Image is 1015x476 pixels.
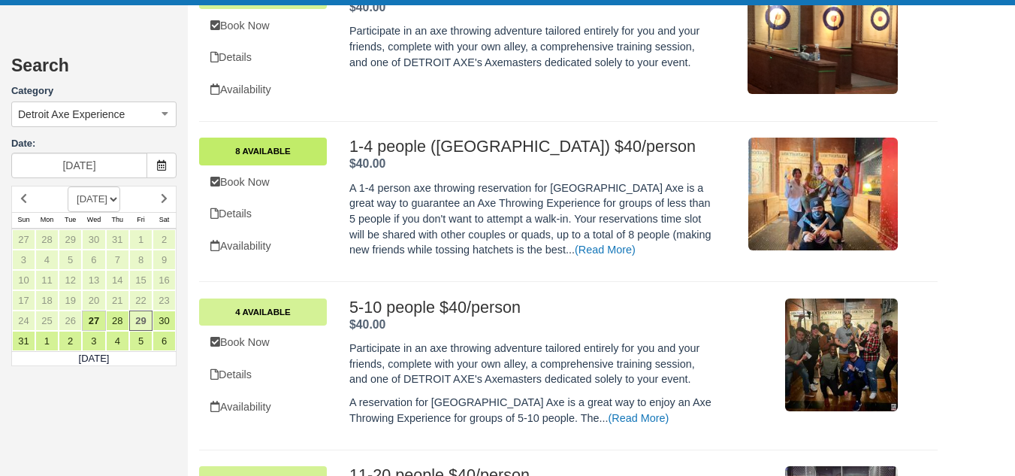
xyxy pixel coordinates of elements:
a: 15 [129,270,153,290]
span: $40.00 [349,157,385,170]
a: 28 [106,311,129,331]
span: Detroit Axe Experience [18,107,125,122]
img: M103-1 [785,299,898,411]
a: 22 [129,290,153,311]
a: 26 [59,311,82,331]
a: 24 [12,311,35,331]
strong: Price: $40 [349,157,385,170]
a: 29 [59,229,82,250]
button: Detroit Axe Experience [11,102,177,127]
a: 13 [82,270,105,290]
a: (Read More) [609,412,669,424]
a: 3 [12,250,35,270]
th: Sat [153,212,176,229]
th: Tue [59,212,82,229]
a: Book Now [199,167,327,198]
a: 10 [12,270,35,290]
a: 28 [35,229,59,250]
a: 31 [12,331,35,351]
a: 1 [129,229,153,250]
a: 8 Available [199,138,327,165]
p: Participate in an axe throwing adventure tailored entirely for you and your friends, complete wit... [349,23,715,70]
p: A reservation for [GEOGRAPHIC_DATA] Axe is a great way to enjoy an Axe Throwing Experience for gr... [349,395,715,426]
h2: 1-4 people ([GEOGRAPHIC_DATA]) $40/person [349,138,715,156]
img: M183-2 [748,138,898,250]
a: 23 [153,290,176,311]
td: [DATE] [12,351,177,366]
th: Mon [35,212,59,229]
a: Details [199,199,327,229]
a: 12 [59,270,82,290]
a: 5 [129,331,153,351]
th: Sun [12,212,35,229]
a: 27 [82,311,105,331]
a: 27 [12,229,35,250]
a: Details [199,359,327,390]
a: 17 [12,290,35,311]
a: 19 [59,290,82,311]
a: 6 [82,250,105,270]
a: 4 [106,331,129,351]
th: Thu [106,212,129,229]
a: 21 [106,290,129,311]
a: 14 [106,270,129,290]
a: (Read More) [575,244,636,256]
a: 1 [35,331,59,351]
a: 8 [129,250,153,270]
a: Details [199,42,327,73]
a: 25 [35,311,59,331]
a: 31 [106,229,129,250]
a: 7 [106,250,129,270]
strong: Price: $40 [349,1,385,14]
a: Availability [199,392,327,423]
th: Wed [82,212,105,229]
a: Book Now [199,327,327,358]
a: 30 [82,229,105,250]
a: 2 [153,229,176,250]
span: $40.00 [349,1,385,14]
a: 11 [35,270,59,290]
h2: Search [11,56,177,84]
a: 5 [59,250,82,270]
a: 4 Available [199,299,327,326]
th: Fri [129,212,153,229]
label: Date: [11,137,177,151]
p: Participate in an axe throwing adventure tailored entirely for you and your friends, complete wit... [349,341,715,387]
strong: Price: $40 [349,318,385,331]
a: 4 [35,250,59,270]
a: 18 [35,290,59,311]
label: Category [11,84,177,99]
a: Book Now [199,11,327,41]
a: 6 [153,331,176,351]
p: A 1-4 person axe throwing reservation for [GEOGRAPHIC_DATA] Axe is a great way to guarantee an Ax... [349,180,715,258]
a: 2 [59,331,82,351]
a: 9 [153,250,176,270]
a: Availability [199,74,327,105]
a: 16 [153,270,176,290]
h2: 5-10 people $40/person [349,299,715,317]
a: 3 [82,331,105,351]
span: $40.00 [349,318,385,331]
a: 29 [129,311,153,331]
a: 20 [82,290,105,311]
a: Availability [199,231,327,262]
a: 30 [153,311,176,331]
